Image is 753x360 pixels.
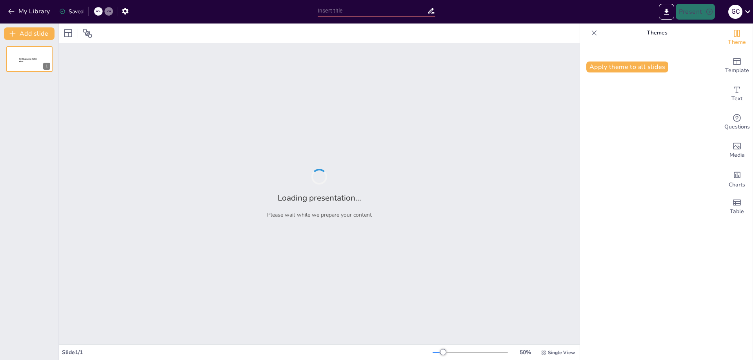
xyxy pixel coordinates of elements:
div: Add images, graphics, shapes or video [721,136,753,165]
div: G C [728,5,742,19]
div: Slide 1 / 1 [62,349,433,356]
h2: Loading presentation... [278,192,361,203]
div: 1 [43,63,50,70]
div: Change the overall theme [721,24,753,52]
div: Add charts and graphs [721,165,753,193]
div: Get real-time input from your audience [721,108,753,136]
button: My Library [6,5,53,18]
button: Add slide [4,27,55,40]
span: Media [729,151,745,159]
p: Themes [600,24,713,42]
div: Add ready made slides [721,52,753,80]
span: Position [83,29,92,38]
span: Single View [548,349,575,356]
span: Questions [724,123,750,131]
div: Saved [59,8,84,15]
span: Template [725,66,749,75]
div: Add text boxes [721,80,753,108]
button: Apply theme to all slides [586,62,668,72]
span: Charts [729,181,745,189]
button: Present [676,4,715,20]
button: Export to PowerPoint [659,4,674,20]
button: G C [728,4,742,20]
div: Add a table [721,193,753,221]
p: Please wait while we prepare your content [267,211,372,219]
input: Insert title [318,5,427,16]
span: Theme [728,38,746,47]
span: Sendsteps presentation editor [19,58,37,62]
span: Text [731,94,742,103]
span: Table [730,207,744,216]
div: Layout [62,27,75,40]
div: 1 [6,46,53,72]
div: 50 % [516,349,535,356]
